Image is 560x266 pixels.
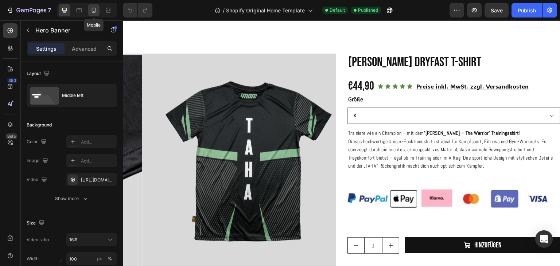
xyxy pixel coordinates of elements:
[3,3,54,17] button: 7
[66,252,117,265] input: px%
[301,109,396,116] strong: "[PERSON_NAME] – The Warrior" Trainingsshirt
[27,69,51,79] div: Layout
[27,175,48,185] div: Video
[123,3,152,17] div: Undo/Redo
[55,195,89,202] div: Show more
[27,218,46,228] div: Size
[81,139,115,145] div: Add...
[226,7,305,14] span: Shopify Original Home Template
[5,133,17,139] div: Beta
[7,78,17,83] div: 450
[72,45,97,52] p: Advanced
[97,255,102,262] div: px
[535,230,553,248] div: Open Intercom Messenger
[282,217,437,233] button: Hinzufügen
[358,7,378,13] span: Published
[123,20,560,266] iframe: Design area
[66,233,117,246] button: 16:9
[27,137,48,147] div: Color
[105,254,114,263] button: px
[225,74,241,84] legend: Größe
[225,108,437,150] h2: Trainiere wie ein Champion – mit dem ! Dieses hochwertige Unisex-Funktionsshirt ist ideal für Kam...
[512,3,542,17] button: Publish
[260,217,276,233] button: increment
[491,7,503,13] span: Save
[27,236,49,243] div: Video ratio
[35,26,97,35] p: Hero Banner
[225,164,437,190] img: gempages_576351391497323459-7789f55b-a0a4-4f5a-80ee-0cd0c218eb07.png
[27,122,52,128] div: Background
[352,218,379,231] div: Hinzufügen
[518,7,536,14] div: Publish
[485,3,509,17] button: Save
[225,58,252,74] div: €44,90
[81,177,115,183] div: [URL][DOMAIN_NAME]
[81,158,115,164] div: Add...
[241,217,260,233] input: quantity
[293,62,406,70] u: Preise inkl. MwSt. zzgl. Versandkosten
[48,6,51,15] p: 7
[223,7,225,14] span: /
[225,217,241,233] button: decrement
[27,192,117,205] button: Show more
[27,156,50,166] div: Image
[330,7,345,13] span: Default
[27,255,39,262] label: Width
[225,33,437,52] h2: [PERSON_NAME] Dryfast T-Shirt
[95,254,104,263] button: %
[69,237,77,242] span: 16:9
[108,255,112,262] div: %
[62,87,106,104] div: Middle left
[36,45,57,52] p: Settings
